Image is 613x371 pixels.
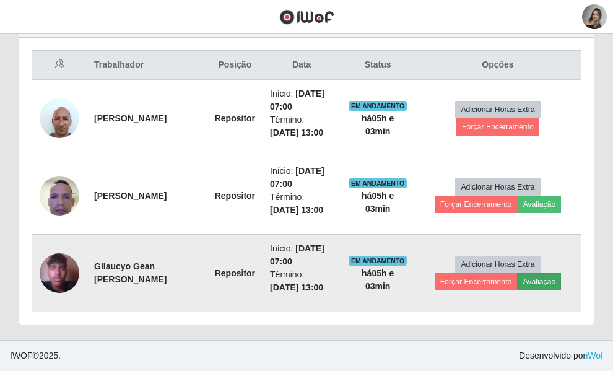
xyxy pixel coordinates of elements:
[270,89,324,111] time: [DATE] 07:00
[270,242,333,268] li: Início:
[10,349,61,362] span: © 2025 .
[94,191,167,201] strong: [PERSON_NAME]
[270,243,324,266] time: [DATE] 07:00
[349,101,407,111] span: EM ANDAMENTO
[270,166,324,189] time: [DATE] 07:00
[94,261,167,284] strong: Gllaucyo Gean [PERSON_NAME]
[349,256,407,266] span: EM ANDAMENTO
[455,101,540,118] button: Adicionar Horas Extra
[415,51,581,80] th: Opções
[279,9,334,25] img: CoreUI Logo
[40,238,79,308] img: 1750804753278.jpeg
[270,282,323,292] time: [DATE] 13:00
[455,256,540,273] button: Adicionar Horas Extra
[40,92,79,144] img: 1737056523425.jpeg
[270,87,333,113] li: Início:
[270,191,333,217] li: Término:
[519,349,603,362] span: Desenvolvido por
[517,196,561,213] button: Avaliação
[349,178,407,188] span: EM ANDAMENTO
[87,51,207,80] th: Trabalhador
[456,118,539,136] button: Forçar Encerramento
[270,205,323,215] time: [DATE] 13:00
[270,165,333,191] li: Início:
[362,113,394,136] strong: há 05 h e 03 min
[40,169,79,222] img: 1749852660115.jpeg
[215,113,255,123] strong: Repositor
[10,351,33,360] span: IWOF
[362,191,394,214] strong: há 05 h e 03 min
[586,351,603,360] a: iWof
[215,268,255,278] strong: Repositor
[270,128,323,137] time: [DATE] 13:00
[362,268,394,291] strong: há 05 h e 03 min
[435,196,518,213] button: Forçar Encerramento
[207,51,263,80] th: Posição
[270,113,333,139] li: Término:
[215,191,255,201] strong: Repositor
[435,273,518,290] button: Forçar Encerramento
[94,113,167,123] strong: [PERSON_NAME]
[341,51,415,80] th: Status
[263,51,341,80] th: Data
[517,273,561,290] button: Avaliação
[270,268,333,294] li: Término:
[455,178,540,196] button: Adicionar Horas Extra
